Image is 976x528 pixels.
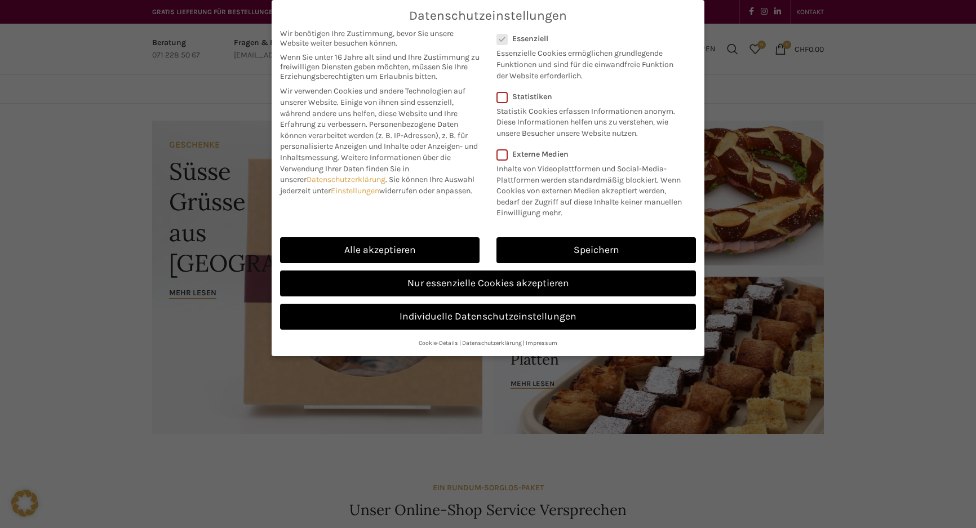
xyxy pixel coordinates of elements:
[496,159,689,219] p: Inhalte von Videoplattformen und Social-Media-Plattformen werden standardmäßig blockiert. Wenn Co...
[280,153,451,184] span: Weitere Informationen über die Verwendung Ihrer Daten finden Sie in unserer .
[280,86,465,129] span: Wir verwenden Cookies und andere Technologien auf unserer Website. Einige von ihnen sind essenzie...
[280,270,696,296] a: Nur essenzielle Cookies akzeptieren
[496,149,689,159] label: Externe Medien
[496,237,696,263] a: Speichern
[280,119,478,162] span: Personenbezogene Daten können verarbeitet werden (z. B. IP-Adressen), z. B. für personalisierte A...
[496,92,681,101] label: Statistiken
[409,8,567,23] span: Datenschutzeinstellungen
[307,175,385,184] a: Datenschutzerklärung
[496,43,681,81] p: Essenzielle Cookies ermöglichen grundlegende Funktionen und sind für die einwandfreie Funktion de...
[280,52,480,81] span: Wenn Sie unter 16 Jahre alt sind und Ihre Zustimmung zu freiwilligen Diensten geben möchten, müss...
[280,304,696,330] a: Individuelle Datenschutzeinstellungen
[526,339,557,347] a: Impressum
[496,101,681,139] p: Statistik Cookies erfassen Informationen anonym. Diese Informationen helfen uns zu verstehen, wie...
[331,186,379,196] a: Einstellungen
[496,34,681,43] label: Essenziell
[280,175,474,196] span: Sie können Ihre Auswahl jederzeit unter widerrufen oder anpassen.
[280,237,480,263] a: Alle akzeptieren
[462,339,522,347] a: Datenschutzerklärung
[280,29,480,48] span: Wir benötigen Ihre Zustimmung, bevor Sie unsere Website weiter besuchen können.
[419,339,458,347] a: Cookie-Details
